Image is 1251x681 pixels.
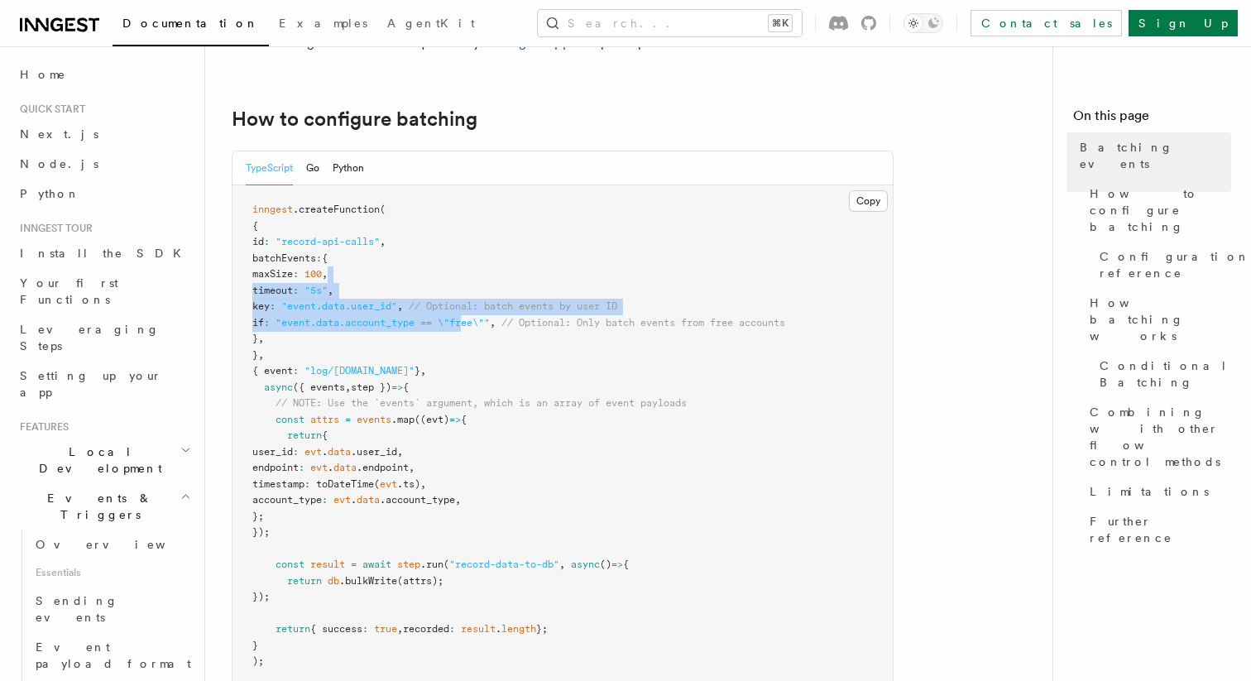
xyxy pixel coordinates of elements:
span: Your first Functions [20,276,118,306]
span: { [623,559,629,570]
span: : [293,446,299,458]
span: return [287,429,322,441]
span: { event [252,365,293,376]
span: Combining with other flow control methods [1090,404,1231,470]
span: inngest [252,204,293,215]
span: } [252,349,258,361]
span: .run [420,559,443,570]
span: step }) [351,381,391,393]
button: Toggle dark mode [903,13,943,33]
span: : [299,462,304,473]
span: return [276,623,310,635]
span: const [276,559,304,570]
span: .endpoint [357,462,409,473]
span: account_type [252,494,322,506]
span: evt [380,478,397,490]
span: : [264,236,270,247]
span: : [293,285,299,296]
span: evt [310,462,328,473]
button: Events & Triggers [13,483,194,530]
span: Inngest tour [13,222,93,235]
span: true [374,623,397,635]
span: // Optional: Only batch events from free accounts [501,317,785,329]
a: Batching events [1073,132,1231,179]
span: attrs [310,414,339,425]
span: , [397,446,403,458]
span: step [397,559,420,570]
a: Examples [269,5,377,45]
span: Python [20,187,80,200]
span: , [380,236,386,247]
a: Documentation [113,5,269,46]
span: . [322,446,328,458]
span: : [293,268,299,280]
span: Batching events [1080,139,1231,172]
span: ({ events [293,381,345,393]
span: "record-data-to-db" [449,559,559,570]
span: recorded [403,623,449,635]
span: , [397,300,403,312]
a: Leveraging Steps [13,314,194,361]
span: ); [252,655,264,667]
span: { [322,429,328,441]
span: .ts) [397,478,420,490]
span: async [571,559,600,570]
span: length [501,623,536,635]
span: { success [310,623,362,635]
span: Local Development [13,444,180,477]
span: toDateTime [316,478,374,490]
span: { [252,220,258,232]
span: . [351,494,357,506]
button: Go [306,151,319,185]
span: , [559,559,565,570]
a: Event payload format [29,632,194,679]
span: timestamp [252,478,304,490]
span: data [333,462,357,473]
span: "5s" [304,285,328,296]
h4: On this page [1073,106,1231,132]
a: Sending events [29,586,194,632]
span: "event.data.user_id" [281,300,397,312]
span: // Optional: batch events by user ID [409,300,617,312]
span: data [357,494,380,506]
span: AgentKit [387,17,475,30]
span: = [351,559,357,570]
a: Overview [29,530,194,559]
span: .user_id [351,446,397,458]
span: }); [252,591,270,602]
a: Sign Up [1129,10,1238,36]
span: ((evt) [415,414,449,425]
span: return [287,575,322,587]
span: key [252,300,270,312]
span: ( [374,478,380,490]
span: : [270,300,276,312]
a: How to configure batching [1083,179,1231,242]
span: 100 [304,268,322,280]
span: : [304,478,310,490]
span: , [420,365,426,376]
span: .createFunction [293,204,380,215]
span: , [490,317,496,329]
a: Limitations [1083,477,1231,506]
span: }; [536,623,548,635]
span: Setting up your app [20,369,162,399]
a: AgentKit [377,5,485,45]
span: , [409,462,415,473]
span: Features [13,420,69,434]
span: , [322,268,328,280]
span: , [397,623,403,635]
span: : [264,317,270,329]
span: evt [333,494,351,506]
span: await [362,559,391,570]
a: How batching works [1083,288,1231,351]
a: Contact sales [971,10,1122,36]
span: => [391,381,403,393]
a: Combining with other flow control methods [1083,397,1231,477]
span: batchEvents [252,252,316,264]
span: }); [252,526,270,538]
span: events [357,414,391,425]
a: How to configure batching [232,108,477,131]
span: .account_type [380,494,455,506]
span: Install the SDK [20,247,191,260]
a: Setting up your app [13,361,194,407]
